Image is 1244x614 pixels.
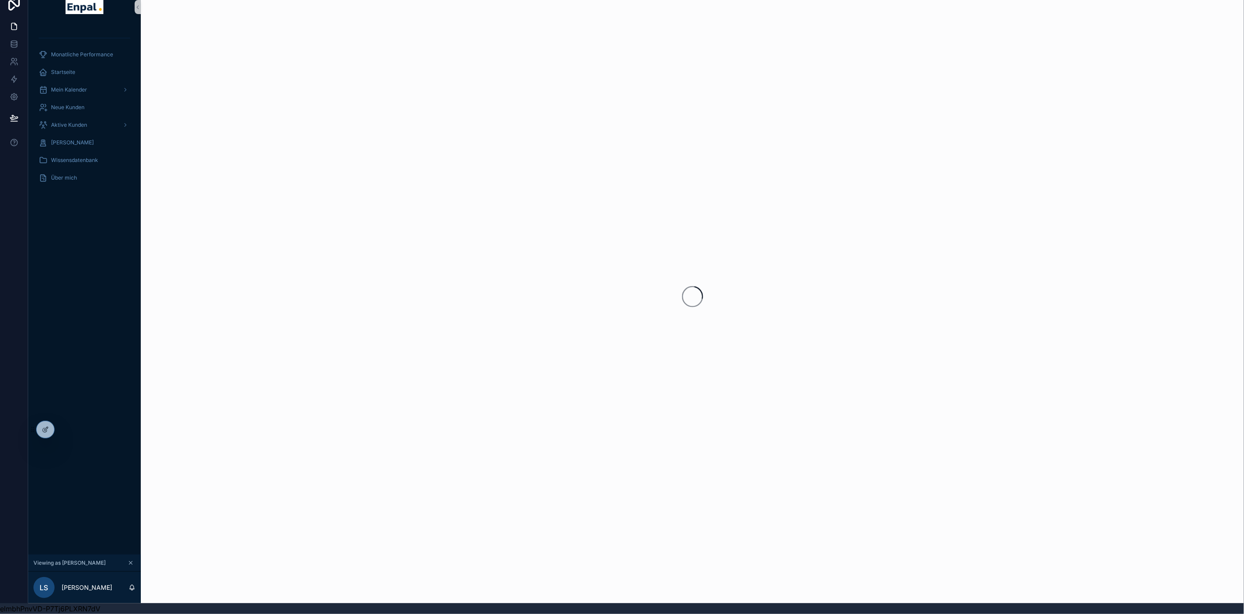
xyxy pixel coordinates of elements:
[33,64,136,80] a: Startseite
[51,86,87,93] span: Mein Kalender
[33,117,136,133] a: Aktive Kunden
[33,82,136,98] a: Mein Kalender
[33,99,136,115] a: Neue Kunden
[51,121,87,129] span: Aktive Kunden
[33,170,136,186] a: Über mich
[51,174,77,181] span: Über mich
[51,157,98,164] span: Wissensdatenbank
[51,69,75,76] span: Startseite
[28,25,141,197] div: scrollable content
[51,139,94,146] span: [PERSON_NAME]
[33,135,136,151] a: [PERSON_NAME]
[51,104,84,111] span: Neue Kunden
[40,582,48,593] span: LS
[33,47,136,63] a: Monatliche Performance
[33,152,136,168] a: Wissensdatenbank
[33,559,106,566] span: Viewing as [PERSON_NAME]
[51,51,113,58] span: Monatliche Performance
[62,583,112,592] p: [PERSON_NAME]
